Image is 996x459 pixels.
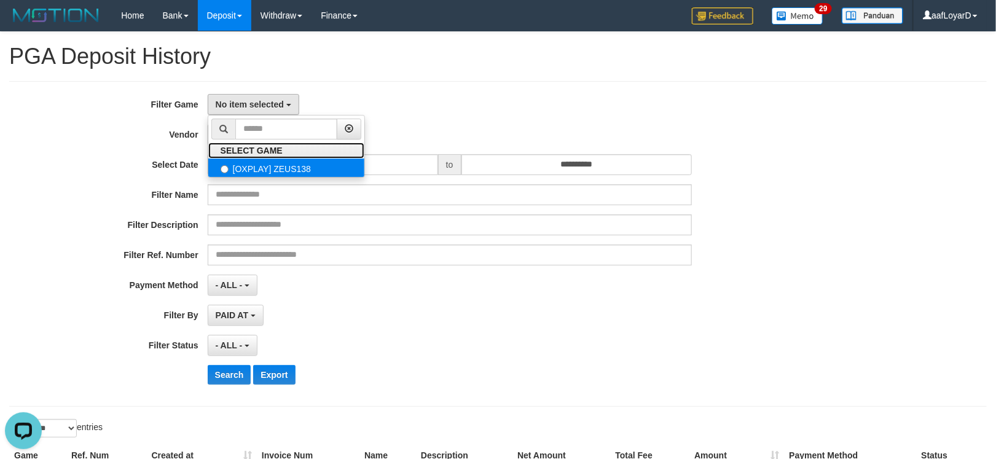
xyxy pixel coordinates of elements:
[772,7,823,25] img: Button%20Memo.svg
[221,165,229,173] input: [OXPLAY] ZEUS138
[9,44,987,69] h1: PGA Deposit History
[216,310,248,320] span: PAID AT
[216,340,243,350] span: - ALL -
[815,3,831,14] span: 29
[842,7,903,24] img: panduan.png
[253,365,295,385] button: Export
[9,6,103,25] img: MOTION_logo.png
[208,275,257,296] button: - ALL -
[216,100,284,109] span: No item selected
[31,419,77,437] select: Showentries
[9,419,103,437] label: Show entries
[438,154,461,175] span: to
[221,146,283,155] b: SELECT GAME
[208,365,251,385] button: Search
[216,280,243,290] span: - ALL -
[208,143,364,159] a: SELECT GAME
[692,7,753,25] img: Feedback.jpg
[208,94,299,115] button: No item selected
[208,335,257,356] button: - ALL -
[5,5,42,42] button: Open LiveChat chat widget
[208,159,364,177] label: [OXPLAY] ZEUS138
[208,305,264,326] button: PAID AT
